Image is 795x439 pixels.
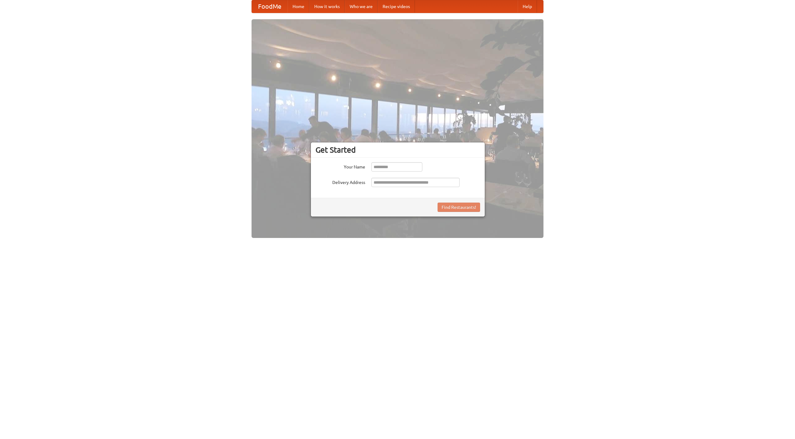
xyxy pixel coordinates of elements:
a: How it works [309,0,345,13]
a: Home [288,0,309,13]
label: Your Name [316,162,365,170]
label: Delivery Address [316,178,365,186]
button: Find Restaurants! [438,203,480,212]
a: Help [518,0,537,13]
h3: Get Started [316,145,480,155]
a: Who we are [345,0,378,13]
a: Recipe videos [378,0,415,13]
a: FoodMe [252,0,288,13]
